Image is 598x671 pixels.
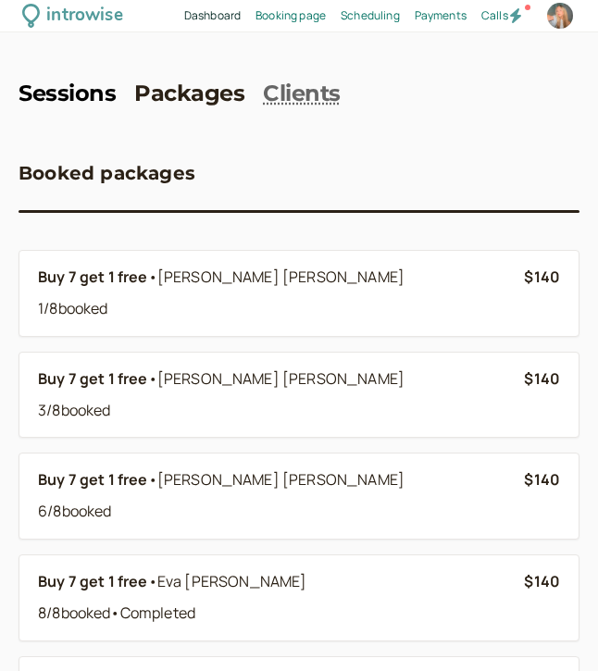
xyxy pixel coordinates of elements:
a: Buy 7 get 1 free•Eva [PERSON_NAME] 8/8booked•Completed$140 [38,570,560,626]
a: Clients [263,81,341,107]
b: Buy 7 get 1 free [38,368,148,389]
b: Buy 7 get 1 free [38,267,148,287]
a: introwise [22,2,123,31]
span: • [110,603,119,623]
a: Dashboard [184,6,241,24]
span: [PERSON_NAME] [PERSON_NAME] [157,368,405,389]
b: $140 [524,368,560,389]
div: introwise [46,2,122,31]
span: Scheduling [341,7,400,23]
span: • [148,571,157,591]
span: [PERSON_NAME] [PERSON_NAME] [157,469,405,490]
a: Payments [415,6,467,24]
div: 1 / 8 booked [38,297,524,321]
div: 8 / 8 booked Completed [38,602,524,626]
a: Scheduling [341,6,400,24]
a: Packages [134,81,244,107]
span: Calls [481,7,508,23]
span: [PERSON_NAME] [PERSON_NAME] [157,267,405,287]
span: • [148,368,157,389]
a: Booking page [255,6,326,24]
h3: Booked packages [19,158,195,188]
a: Buy 7 get 1 free•[PERSON_NAME] [PERSON_NAME] 3/8booked$140 [38,367,560,423]
a: Buy 7 get 1 free•[PERSON_NAME] [PERSON_NAME] 6/8booked$140 [38,468,560,524]
span: • [148,267,157,287]
div: 6 / 8 booked [38,500,524,524]
span: Eva [PERSON_NAME] [157,571,307,591]
div: 3 / 8 booked [38,399,524,423]
b: Buy 7 get 1 free [38,571,148,591]
span: Booking page [255,7,326,23]
span: Dashboard [184,7,241,23]
b: Buy 7 get 1 free [38,469,148,490]
b: $140 [524,469,560,490]
span: • [148,469,157,490]
span: Payments [415,7,467,23]
b: $140 [524,267,560,287]
a: Sessions [19,81,116,107]
b: $140 [524,571,560,591]
a: Calls [481,6,508,24]
a: Buy 7 get 1 free•[PERSON_NAME] [PERSON_NAME] 1/8booked$140 [38,266,560,321]
iframe: Chat Widget [505,582,598,671]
